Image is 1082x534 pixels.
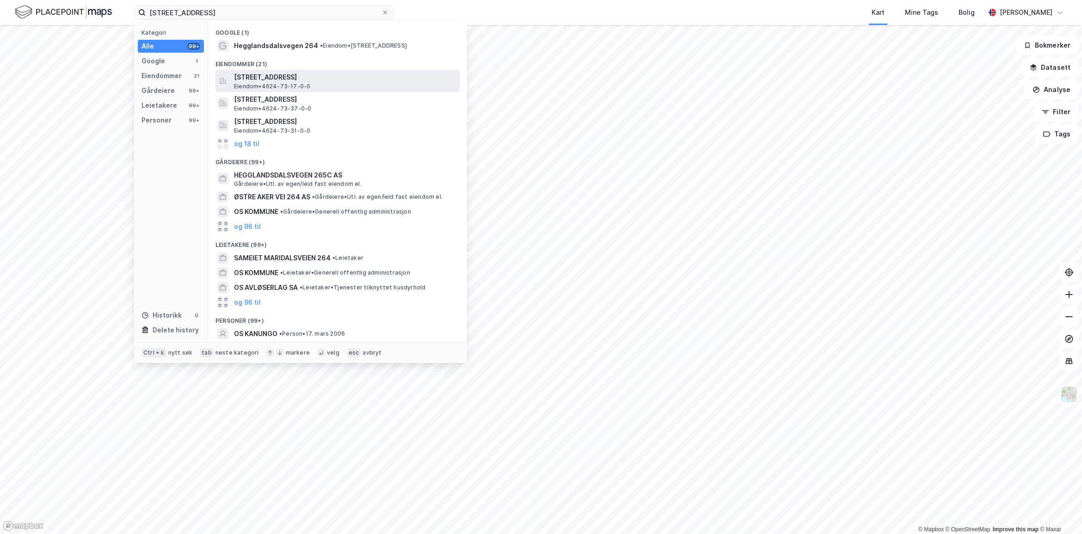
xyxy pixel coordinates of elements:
[187,87,200,94] div: 99+
[280,208,411,215] span: Gårdeiere • Generell offentlig administrasjon
[918,526,944,533] a: Mapbox
[1034,103,1078,121] button: Filter
[141,85,175,96] div: Gårdeiere
[141,41,154,52] div: Alle
[1036,490,1082,534] iframe: Chat Widget
[141,70,182,81] div: Eiendommer
[187,43,200,50] div: 99+
[15,4,112,20] img: logo.f888ab2527a4732fd821a326f86c7f29.svg
[279,330,282,337] span: •
[208,22,467,38] div: Google (1)
[1000,7,1052,18] div: [PERSON_NAME]
[347,348,361,357] div: esc
[141,100,177,111] div: Leietakere
[872,7,885,18] div: Kart
[312,193,315,200] span: •
[234,138,259,149] button: og 18 til
[234,282,298,293] span: OS AVLØSERLAG SA
[187,102,200,109] div: 99+
[208,310,467,326] div: Personer (99+)
[234,83,310,90] span: Eiendom • 4624-73-17-0-0
[3,521,43,531] a: Mapbox homepage
[234,127,310,135] span: Eiendom • 4624-73-31-0-0
[320,42,407,49] span: Eiendom • [STREET_ADDRESS]
[1060,386,1078,403] img: Z
[234,94,456,105] span: [STREET_ADDRESS]
[141,115,172,126] div: Personer
[332,254,363,262] span: Leietaker
[1025,80,1078,99] button: Analyse
[234,267,278,278] span: OS KOMMUNE
[363,349,381,356] div: avbryt
[234,170,456,181] span: HEGGLANDSDALSVEGEN 265C AS
[1036,490,1082,534] div: Kontrollprogram for chat
[312,193,443,201] span: Gårdeiere • Utl. av egen/leid fast eiendom el.
[234,221,261,232] button: og 96 til
[1016,36,1078,55] button: Bokmerker
[234,105,311,112] span: Eiendom • 4624-73-37-0-0
[141,310,182,321] div: Historikk
[300,284,302,291] span: •
[193,72,200,80] div: 21
[234,297,261,308] button: og 96 til
[1022,58,1078,77] button: Datasett
[332,254,335,261] span: •
[234,191,310,203] span: ØSTRE AKER VEI 264 AS
[280,208,283,215] span: •
[959,7,975,18] div: Bolig
[141,29,204,36] div: Kategori
[146,6,381,19] input: Søk på adresse, matrikkel, gårdeiere, leietakere eller personer
[993,526,1039,533] a: Improve this map
[300,284,425,291] span: Leietaker • Tjenester tilknyttet husdyrhold
[279,330,345,338] span: Person • 17. mars 2006
[141,55,165,67] div: Google
[234,40,318,51] span: Hegglandsdalsvegen 264
[215,349,259,356] div: neste kategori
[208,234,467,251] div: Leietakere (99+)
[234,252,331,264] span: SAMEIET MARIDALSVEIEN 264
[280,269,283,276] span: •
[141,348,166,357] div: Ctrl + k
[234,180,362,188] span: Gårdeiere • Utl. av egen/leid fast eiendom el.
[208,53,467,70] div: Eiendommer (21)
[280,269,410,276] span: Leietaker • Generell offentlig administrasjon
[187,117,200,124] div: 99+
[905,7,938,18] div: Mine Tags
[327,349,339,356] div: velg
[168,349,193,356] div: nytt søk
[208,151,467,168] div: Gårdeiere (99+)
[1035,125,1078,143] button: Tags
[193,57,200,65] div: 1
[286,349,310,356] div: markere
[234,72,456,83] span: [STREET_ADDRESS]
[234,116,456,127] span: [STREET_ADDRESS]
[200,348,214,357] div: tab
[153,325,199,336] div: Delete history
[320,42,323,49] span: •
[193,312,200,319] div: 0
[946,526,990,533] a: OpenStreetMap
[234,328,277,339] span: OS KANUNGO
[234,206,278,217] span: OS KOMMUNE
